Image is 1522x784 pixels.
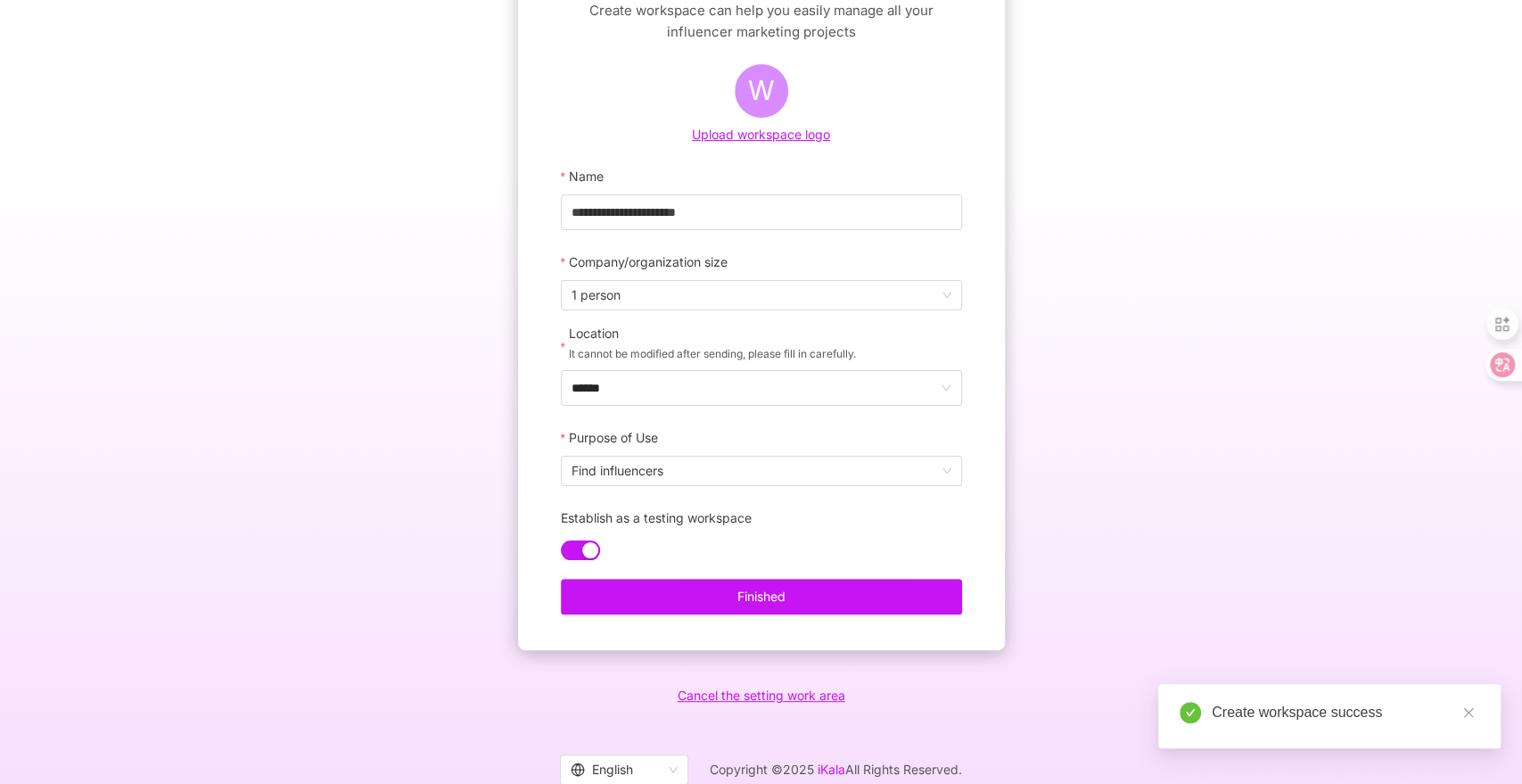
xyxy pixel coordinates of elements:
button: Cancel the setting work area [672,686,851,706]
input: Name [561,194,962,230]
p: It cannot be modified after sending, please fill in carefully. [569,345,856,363]
span: Finished [737,590,786,604]
button: Establish as a testing workspace [561,541,600,560]
div: Create workspace success [1212,702,1479,723]
div: Location [569,325,856,342]
label: Company/organization size [561,244,740,280]
span: close [1462,706,1475,719]
label: Purpose of Use [561,420,671,456]
button: Upload workspace logo [687,125,835,144]
span: Copyright © 2025 All Rights Reserved. [710,759,962,780]
label: Establish as a testing workspace [561,500,764,536]
span: Find influencers [572,457,951,485]
div: English [571,755,662,784]
span: check-circle [1180,702,1201,723]
a: iKala [818,762,845,777]
span: 1 person [572,281,951,309]
button: Finished [561,579,962,615]
span: down [941,383,951,393]
label: Name [561,159,616,194]
span: W [748,70,775,111]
